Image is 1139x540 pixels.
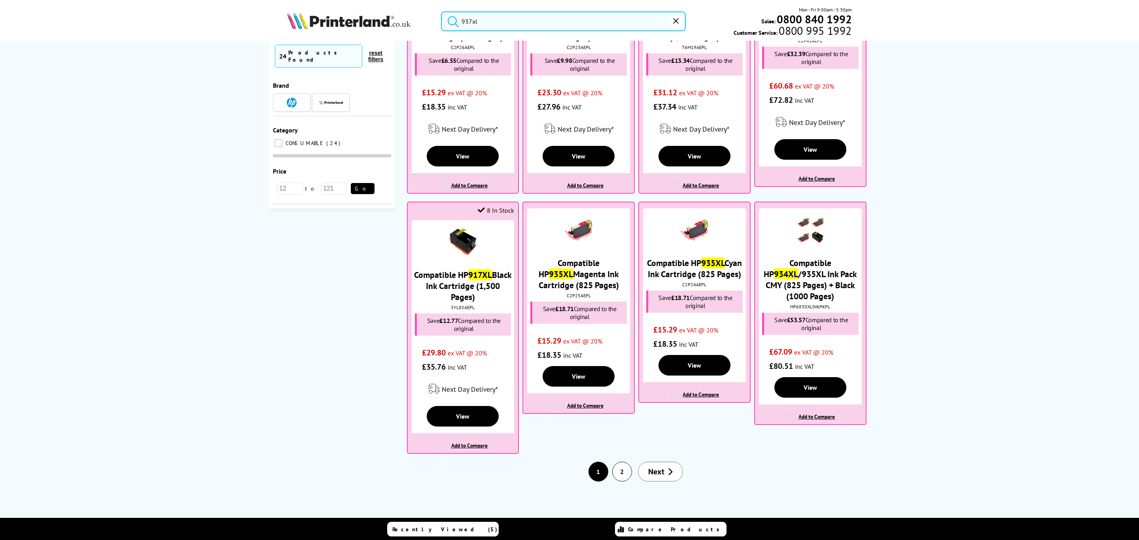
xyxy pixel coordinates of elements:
div: modal_delivery [527,118,630,140]
span: Compare Products [628,526,724,533]
label: Add to Compare [439,442,488,457]
span: ex VAT @ 20% [448,349,487,357]
span: 0800 995 1992 [778,27,851,34]
b: 0800 840 1992 [777,12,852,26]
span: ex VAT @ 20% [563,89,602,97]
div: Save Compared to the original [415,313,511,336]
span: inc VAT [448,103,467,111]
a: View [774,139,846,160]
span: ex VAT @ 20% [795,82,834,90]
div: C2P23AEPL [529,44,628,50]
img: HP [287,98,297,108]
span: Customer Service: [734,27,851,36]
span: £53.57 [787,316,806,324]
span: Next Day Delivery* [442,125,498,134]
span: inc VAT [679,340,698,348]
a: View [543,146,615,166]
span: View [688,152,701,160]
span: £37.34 [653,102,676,112]
span: £18.35 [422,102,446,112]
span: Next Day Delivery* [442,385,498,394]
div: 3YL85AEPL [414,304,512,310]
span: £18.71 [555,305,574,313]
mark: 935XL [701,257,725,268]
div: T6M19AEPL [645,44,744,50]
span: ex VAT @ 20% [448,89,487,97]
span: inc VAT [563,351,583,359]
span: 24 [279,52,286,60]
span: View [572,372,585,380]
span: inc VAT [562,103,582,111]
span: £27.96 [537,102,560,112]
span: ex VAT @ 20% [563,337,602,345]
a: Compare Products [615,522,727,536]
span: View [456,152,469,160]
a: Printerland Logo [287,12,431,31]
span: Price [273,167,286,175]
div: C2P24AEPL [645,281,744,287]
div: 8 In Stock [478,206,514,214]
a: View [658,355,730,376]
span: £18.35 [653,339,677,349]
label: Add to Compare [555,402,604,417]
div: C2P25AEPL [529,293,628,298]
span: inc VAT [795,363,814,370]
label: Add to Compare [671,391,719,406]
a: Compatible HP935XLMagenta Ink Cartridge (825 Pages) [539,257,619,291]
a: Compatible HP935XLCyan Ink Cartridge (825 Pages) [647,257,742,279]
label: Add to Compare [671,182,719,197]
div: Save Compared to the original [415,53,511,76]
span: Next Day Delivery* [673,125,729,134]
input: CONSUMABLE 24 [274,139,282,147]
mark: 934XL [774,268,798,279]
span: 24 [326,140,342,147]
a: View [658,146,730,166]
mark: 917XL [468,269,492,280]
span: View [804,383,817,391]
span: Mon - Fri 9:00am - 5:30pm [799,6,852,13]
label: Add to Compare [555,182,604,197]
span: View [688,361,701,369]
span: View [804,145,817,153]
span: £18.35 [537,350,561,360]
span: £18.71 [671,294,690,302]
span: CONSUMABLE [284,140,325,147]
div: Save Compared to the original [530,302,626,324]
span: to [303,185,321,192]
a: View [427,406,499,427]
div: modal_delivery [412,118,514,140]
div: modal_delivery [412,378,514,400]
span: £12.77 [439,317,458,325]
a: View [543,366,615,387]
span: inc VAT [678,103,698,111]
a: 0800 840 1992 [776,15,852,23]
a: 2 [613,462,632,481]
div: modal_delivery [759,111,861,133]
label: Add to Compare [787,175,835,190]
span: £31.12 [653,87,677,98]
a: Recently Viewed (5) [387,522,499,536]
span: inc VAT [448,363,467,371]
span: £29.80 [422,347,446,358]
img: Printerland Logo [287,12,411,29]
div: Save Compared to the original [762,313,858,335]
label: Add to Compare [439,182,488,197]
input: 12 [277,183,303,194]
button: reset filters [362,49,389,63]
span: £13.34 [671,57,690,64]
a: Compatible HP934XL/935XL Ink Pack CMY (825 Pages) + Black (1000 Pages) [764,257,857,302]
a: Compatible HP917XLBlack Ink Cartridge (1,500 Pages) [414,269,512,302]
span: ex VAT @ 20% [794,348,833,356]
span: £9.98 [557,57,572,64]
span: £15.29 [653,325,677,335]
img: comp-generic-ink-4-black-xl-small.png [449,228,477,256]
span: £15.29 [537,336,561,346]
div: HP6830XLINKPKPL [761,304,859,310]
a: View [427,146,499,166]
div: Save Compared to the original [530,53,626,76]
span: £35.76 [422,362,446,372]
span: Recently Viewed (5) [392,526,498,533]
span: £23.30 [537,87,561,98]
img: comp-generic-ink-4-cyan-small.png [681,216,708,244]
span: £67.09 [769,347,792,357]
